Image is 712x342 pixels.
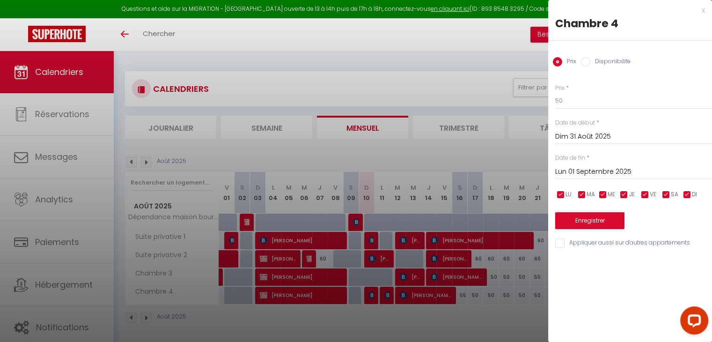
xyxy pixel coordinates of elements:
span: SA [671,190,678,199]
label: Date de début [555,119,595,127]
div: Chambre 4 [555,16,705,31]
div: x [548,5,705,16]
span: VE [650,190,656,199]
button: Enregistrer [555,212,624,229]
label: Prix [555,84,565,93]
span: MA [587,190,595,199]
label: Date de fin [555,154,585,163]
span: LU [565,190,572,199]
span: ME [608,190,615,199]
span: DI [692,190,697,199]
label: Prix [562,57,576,67]
span: JE [629,190,635,199]
iframe: LiveChat chat widget [673,303,712,342]
label: Disponibilité [590,57,631,67]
